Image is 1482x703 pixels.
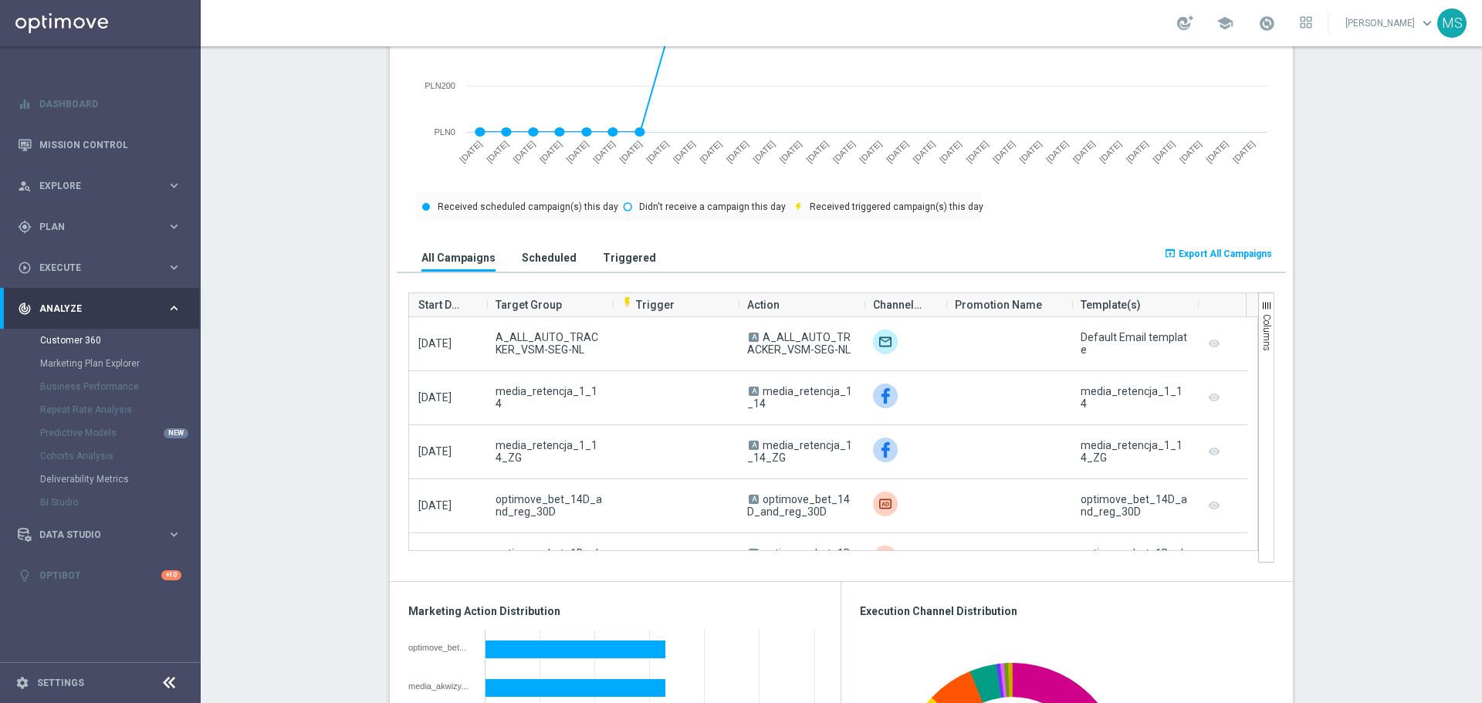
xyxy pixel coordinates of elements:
div: Cohorts Analysis [40,444,199,468]
i: keyboard_arrow_right [167,527,181,542]
i: play_circle_outline [18,261,32,275]
span: A [749,495,759,504]
text: [DATE] [1231,139,1257,164]
text: [DATE] [458,139,483,164]
div: optimove_bet_1D_plus [408,643,474,652]
a: Deliverability Metrics [40,473,161,485]
span: Columns [1261,314,1272,351]
div: +10 [161,570,181,580]
text: [DATE] [1071,139,1097,164]
span: Analyze [39,304,167,313]
div: NEW [164,428,188,438]
button: Data Studio keyboard_arrow_right [17,529,182,541]
i: gps_fixed [18,220,32,234]
span: Promotion Name [955,289,1042,320]
i: keyboard_arrow_right [167,260,181,275]
text: [DATE] [538,139,563,164]
i: open_in_browser [1164,247,1176,259]
img: Target group only [873,330,898,354]
text: [DATE] [485,139,510,164]
button: equalizer Dashboard [17,98,182,110]
img: Criteo [873,546,898,570]
text: [DATE] [885,139,910,164]
span: keyboard_arrow_down [1419,15,1436,32]
div: media_retencja_1_14_ZG [1081,439,1188,464]
i: keyboard_arrow_right [167,178,181,193]
button: All Campaigns [418,243,499,272]
span: Export All Campaigns [1179,248,1272,259]
text: [DATE] [564,139,590,164]
h3: Scheduled [522,251,577,265]
img: Facebook Custom Audience [873,438,898,462]
text: [DATE] [1151,139,1176,164]
span: media_retencja_1_14_ZG [496,439,603,464]
text: [DATE] [911,139,936,164]
text: [DATE] [858,139,883,164]
h3: Marketing Action Distribution [408,604,822,618]
div: Marketing Plan Explorer [40,352,199,375]
text: PLN0 [434,127,455,137]
div: play_circle_outline Execute keyboard_arrow_right [17,262,182,274]
div: Plan [18,220,167,234]
span: optimove_bet_14D_and_reg_30D [747,493,850,518]
h3: Triggered [603,251,656,265]
span: Target Group [496,289,562,320]
text: [DATE] [511,139,536,164]
span: [DATE] [418,391,452,404]
span: Plan [39,222,167,232]
div: Explore [18,179,167,193]
text: [DATE] [964,139,990,164]
div: Business Performance [40,375,199,398]
span: optimove_bet_1D_plus [496,547,603,572]
i: person_search [18,179,32,193]
a: [PERSON_NAME]keyboard_arrow_down [1344,12,1437,35]
div: optimove_bet_1D_plus [1081,547,1188,572]
span: Explore [39,181,167,191]
text: [DATE] [617,139,643,164]
text: [DATE] [1098,139,1123,164]
div: Customer 360 [40,329,199,352]
img: Criteo [873,492,898,516]
span: Execute [39,263,167,272]
text: [DATE] [938,139,963,164]
span: A [749,333,759,342]
text: Received scheduled campaign(s) this day [438,201,618,212]
text: [DATE] [991,139,1017,164]
i: equalizer [18,97,32,111]
text: Didn't receive a campaign this day [639,201,786,212]
span: optimove_bet_14D_and_reg_30D [496,493,603,518]
text: [DATE] [751,139,777,164]
a: Mission Control [39,124,181,165]
div: Optibot [18,555,181,596]
text: [DATE] [1125,139,1150,164]
div: track_changes Analyze keyboard_arrow_right [17,302,182,315]
text: [DATE] [672,139,697,164]
a: Marketing Plan Explorer [40,357,161,370]
span: A [749,441,759,450]
span: media_retencja_1_14 [496,385,603,410]
div: Analyze [18,302,167,316]
div: Repeat Rate Analysis [40,398,199,421]
text: [DATE] [698,139,723,164]
div: Facebook Custom Audience [873,384,898,408]
a: Settings [37,678,84,688]
button: lightbulb Optibot +10 [17,569,182,582]
span: Trigger [621,299,675,311]
span: A [749,387,759,396]
a: Optibot [39,555,161,596]
div: optimove_bet_14D_and_reg_30D [1081,493,1188,518]
text: [DATE] [804,139,830,164]
span: Template(s) [1081,289,1141,320]
div: Execute [18,261,167,275]
div: person_search Explore keyboard_arrow_right [17,180,182,192]
button: gps_fixed Plan keyboard_arrow_right [17,221,182,233]
text: PLN200 [425,81,455,90]
text: [DATE] [778,139,804,164]
text: [DATE] [831,139,857,164]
